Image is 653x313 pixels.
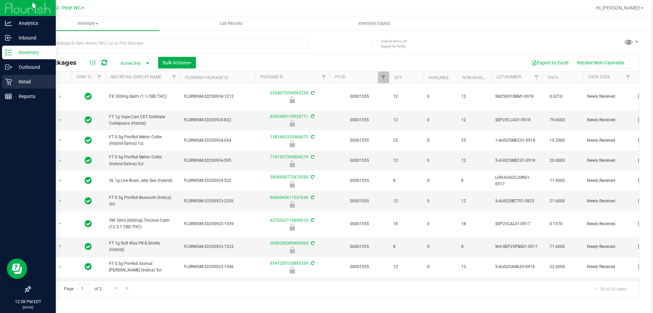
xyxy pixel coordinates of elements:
[495,137,538,144] span: 1-AUG25MEC01-0918
[427,157,453,164] span: 0
[12,92,53,100] p: Reports
[184,93,251,100] span: FLSRWGM-20250924-1212
[350,178,369,183] a: 00001555
[56,156,64,166] span: select
[85,156,92,165] span: In Sync
[310,241,314,246] span: Sync from Compliance System
[260,75,283,79] a: Package ID
[497,75,521,79] a: Lot Number
[461,117,487,123] span: 12
[350,221,369,226] a: 00001555
[588,75,610,79] a: Lock Code
[587,93,630,100] span: Newly Received
[58,284,107,294] span: Page of 2
[254,160,331,167] div: Newly Received
[254,181,331,188] div: Newly Received
[94,72,105,83] a: Filter
[12,78,53,86] p: Retail
[254,96,331,103] div: Newly Received
[303,16,446,31] a: Inventory Counts
[427,137,453,144] span: 0
[427,117,453,123] span: 0
[495,157,538,164] span: 5-AUG25MEC01-0918
[393,198,419,204] span: 12
[527,57,573,68] button: Export to Excel
[548,75,559,80] a: THC%
[463,75,493,80] a: Non-Available
[461,221,487,227] span: 18
[5,78,12,85] inline-svg: Retail
[461,157,487,164] span: 12
[184,117,251,123] span: FLSRWGM-20250924-822
[546,156,568,166] span: 20.0000
[427,264,453,270] span: 0
[349,20,400,27] span: Inventory Counts
[109,261,176,273] span: FT 0.5g Pre-Roll Animal [PERSON_NAME] (Indica) 5ct
[184,157,251,164] span: FLSRWGM-20250924-595
[335,75,345,79] a: PO ID
[587,137,630,144] span: Newly Received
[393,157,419,164] span: 12
[310,135,314,139] span: Sync from Compliance System
[270,135,308,139] a: 1381663333566673
[158,57,196,68] button: Bulk Actions
[310,175,314,179] span: Sync from Compliance System
[350,158,369,163] a: 00001555
[3,305,53,310] p: [DATE]
[35,59,83,66] span: All Packages
[56,136,64,145] span: select
[393,177,419,184] span: 8
[85,196,92,206] span: In Sync
[184,221,251,227] span: FLSRWGM-20250923-1939
[596,5,640,11] span: Hi, [PERSON_NAME]!
[587,264,630,270] span: Newly Received
[461,244,487,250] span: 8
[211,20,252,27] span: Lab Results
[12,63,53,71] p: Outbound
[546,176,568,186] span: 71.9000
[495,174,538,187] span: LHR-AUG25JGN01-0917
[111,75,162,79] a: Sku Retail Display Name
[56,196,64,206] span: select
[270,175,308,179] a: 3856908772475550
[85,262,92,271] span: In Sync
[350,94,369,99] a: 00001555
[310,114,314,119] span: Sync from Compliance System
[378,72,389,83] a: Filter
[350,199,369,203] a: 00001555
[270,261,308,266] a: 6547250103895339
[587,198,630,204] span: Newly Received
[12,34,53,42] p: Inbound
[5,34,12,41] inline-svg: Inbound
[85,219,92,229] span: In Sync
[393,221,419,227] span: 18
[393,264,419,270] span: 12
[495,117,538,123] span: SEP25CJA01-0918
[427,244,453,250] span: 0
[78,284,90,294] input: 1
[310,91,314,95] span: Sync from Compliance System
[461,137,487,144] span: 25
[310,261,314,266] span: Sync from Compliance System
[184,198,251,204] span: FLSRWGM-20250923-2326
[495,93,538,100] span: SN250918BM1-0918
[310,155,314,159] span: Sync from Compliance System
[495,221,538,227] span: SEP25CAL01-0917
[270,241,308,246] a: 6030356389404364
[461,264,487,270] span: 12
[495,264,538,270] span: 5-AUG25AML03-0916
[270,218,308,223] a: 6375262119899010
[109,154,176,167] span: FT 0.5g Pre-Roll Melon Collie (Hybrid-Sativa) 5ct
[85,242,92,251] span: In Sync
[270,195,308,200] a: 9600543611557634
[160,16,303,31] a: Lab Results
[184,177,251,184] span: FLSRWGM-20250924-522
[85,115,92,125] span: In Sync
[3,299,53,305] p: 12:58 PM EDT
[587,157,630,164] span: Newly Received
[254,267,331,273] div: Newly Received
[12,19,53,27] p: Analytics
[573,57,629,68] button: Receive Non-Cannabis
[5,49,12,56] inline-svg: Inventory
[531,72,542,83] a: Filter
